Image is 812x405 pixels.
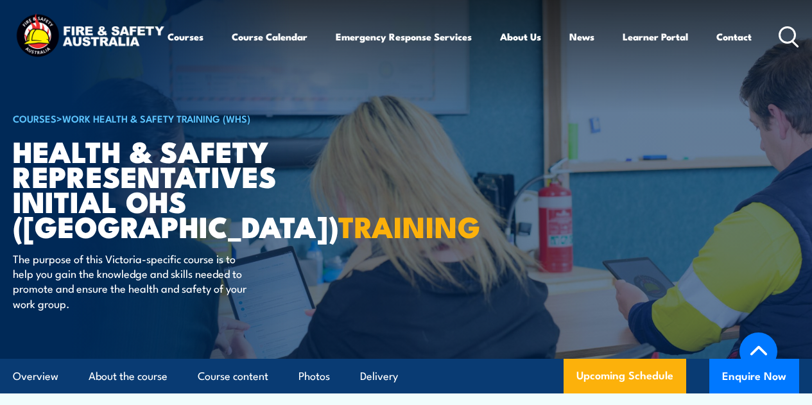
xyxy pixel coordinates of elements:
a: Upcoming Schedule [564,359,686,393]
a: About the course [89,359,168,393]
button: Enquire Now [709,359,799,393]
p: The purpose of this Victoria-specific course is to help you gain the knowledge and skills needed ... [13,251,247,311]
strong: TRAINING [338,203,481,248]
a: Contact [716,21,752,52]
a: Work Health & Safety Training (WHS) [62,111,250,125]
a: Emergency Response Services [336,21,472,52]
a: Course content [198,359,268,393]
a: About Us [500,21,541,52]
a: COURSES [13,111,56,125]
a: Delivery [360,359,398,393]
a: Learner Portal [623,21,688,52]
a: Overview [13,359,58,393]
a: Courses [168,21,203,52]
a: News [569,21,594,52]
h6: > [13,110,330,126]
a: Course Calendar [232,21,307,52]
a: Photos [298,359,330,393]
h1: Health & Safety Representatives Initial OHS ([GEOGRAPHIC_DATA]) [13,138,330,239]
